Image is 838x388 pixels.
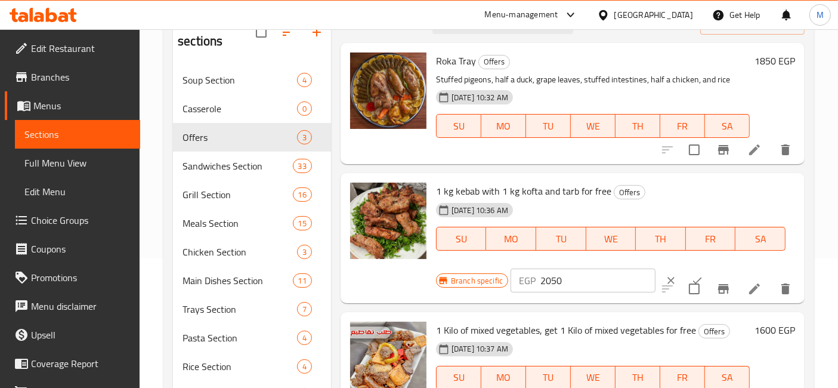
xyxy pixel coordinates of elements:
[297,245,312,259] div: items
[447,92,513,103] span: [DATE] 10:32 AM
[531,118,566,135] span: TU
[24,156,131,170] span: Full Menu View
[173,324,331,352] div: Pasta Section4
[684,267,710,294] button: ok
[5,206,140,235] a: Choice Groups
[436,52,476,70] span: Roka Tray
[576,118,611,135] span: WE
[173,66,331,94] div: Soup Section4
[298,304,311,315] span: 7
[698,324,730,338] div: Offers
[173,238,331,266] div: Chicken Section3
[754,322,795,338] h6: 1600 EGP
[665,118,700,135] span: FR
[183,359,297,374] span: Rice Section
[747,143,762,157] a: Edit menu item
[5,235,140,263] a: Coupons
[31,299,131,313] span: Menu disclaimer
[747,282,762,296] a: Edit menu item
[636,227,686,251] button: TH
[5,34,140,63] a: Edit Restaurant
[183,331,297,345] div: Pasta Section
[350,183,426,259] img: 1 kg kebab with 1 kg kofta and tarb for free
[298,103,311,115] span: 0
[441,118,477,135] span: SU
[183,273,292,288] div: Main Dishes Section
[183,245,297,259] span: Chicken Section
[447,343,513,355] span: [DATE] 10:37 AM
[31,270,131,285] span: Promotions
[183,302,297,316] span: Trays Section
[293,189,311,201] span: 16
[302,18,331,47] button: Add section
[183,101,297,116] span: Casserole
[293,159,312,173] div: items
[709,275,738,303] button: Branch-specific-item
[665,369,700,386] span: FR
[485,8,558,22] div: Menu-management
[686,227,736,251] button: FR
[641,230,681,248] span: TH
[15,120,140,149] a: Sections
[614,186,645,199] span: Offers
[173,123,331,152] div: Offers3
[183,73,297,87] span: Soup Section
[576,369,611,386] span: WE
[183,159,292,173] span: Sandwiches Section
[31,356,131,371] span: Coverage Report
[5,292,140,321] a: Menu disclaimer
[436,182,611,200] span: 1 kg kebab with 1 kg kofta and tarb for free
[710,369,745,386] span: SA
[173,295,331,324] div: Trays Section7
[183,187,292,202] span: Grill Section
[479,55,509,69] span: Offers
[293,216,312,230] div: items
[183,130,297,144] span: Offers
[447,205,513,216] span: [DATE] 10:36 AM
[350,53,426,129] img: Roka Tray
[297,302,312,316] div: items
[709,136,738,164] button: Branch-specific-item
[293,218,311,229] span: 15
[293,275,311,287] span: 11
[293,187,312,202] div: items
[735,227,786,251] button: SA
[173,352,331,381] div: Rice Section4
[297,73,312,87] div: items
[31,41,131,56] span: Edit Restaurant
[441,230,481,248] span: SU
[614,185,645,199] div: Offers
[5,263,140,292] a: Promotions
[541,230,582,248] span: TU
[817,8,824,21] span: M
[298,332,311,344] span: 4
[31,328,131,342] span: Upsell
[491,230,531,248] span: MO
[5,91,140,120] a: Menus
[591,230,632,248] span: WE
[293,161,311,172] span: 33
[616,114,660,138] button: TH
[614,8,693,21] div: [GEOGRAPHIC_DATA]
[173,94,331,123] div: Casserole0
[178,14,256,50] h2: Menu sections
[436,227,486,251] button: SU
[341,14,406,32] h2: Menu items
[536,227,586,251] button: TU
[486,369,521,386] span: MO
[31,70,131,84] span: Branches
[5,349,140,378] a: Coverage Report
[486,118,521,135] span: MO
[5,321,140,349] a: Upsell
[33,98,131,113] span: Menus
[293,273,312,288] div: items
[297,359,312,374] div: items
[740,230,781,248] span: SA
[298,247,311,258] span: 3
[478,55,510,69] div: Offers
